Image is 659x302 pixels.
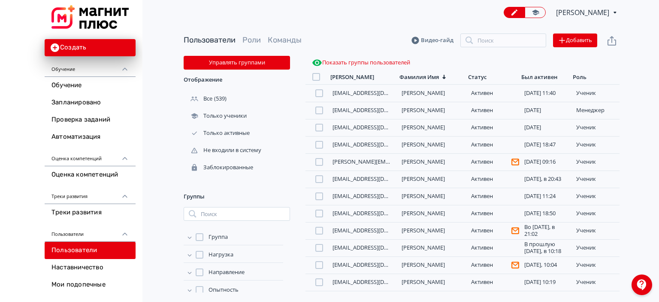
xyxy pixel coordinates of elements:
a: [PERSON_NAME] [402,278,445,286]
a: [EMAIL_ADDRESS][DOMAIN_NAME] [333,209,423,217]
a: [PERSON_NAME] [402,140,445,148]
div: менеджер [576,107,616,114]
div: [DATE] 11:40 [524,90,569,97]
div: ученик [576,141,616,148]
div: ученик [576,227,616,234]
a: Проверка заданий [45,111,136,128]
div: Треки развития [45,183,136,204]
a: [PERSON_NAME][EMAIL_ADDRESS][DOMAIN_NAME] [333,158,466,165]
div: Активен [471,158,516,166]
div: Только активные [184,129,251,137]
span: Направление [209,268,245,277]
svg: Пользователь не подтвердил адрес эл. почты и поэтому не получает системные уведомления [511,227,519,235]
div: Активен [471,227,516,235]
div: [DATE] [524,107,569,114]
a: [EMAIL_ADDRESS][DOMAIN_NAME] [333,226,423,234]
a: [PERSON_NAME] [402,244,445,251]
div: [DATE], 10:04 [524,262,569,268]
div: Оценка компетенций [45,146,136,166]
div: [DATE] [524,124,569,131]
a: Автоматизация [45,128,136,146]
div: [DATE] 11:24 [524,193,569,200]
a: [PERSON_NAME] [402,158,445,165]
div: [PERSON_NAME] [330,73,374,81]
div: Активен [471,261,516,269]
div: Статус [468,73,487,81]
div: Активен [471,210,516,217]
div: Пользователи [45,221,136,242]
div: [DATE] 10:19 [524,279,569,286]
div: Активен [471,107,516,114]
div: [DATE] 18:50 [524,210,569,217]
a: Мои подопечные [45,276,136,293]
a: [PERSON_NAME] [402,89,445,97]
a: [EMAIL_ADDRESS][DOMAIN_NAME] [333,192,423,200]
img: https://files.teachbase.ru/system/slaveaccount/57082/logo/medium-a49f9104db0309a6d8b85e425808cc30... [51,5,129,29]
a: [PERSON_NAME] [402,192,445,200]
button: Создать [45,39,136,56]
svg: Пользователь не подтвердил адрес эл. почты и поэтому не получает системные уведомления [511,158,519,166]
a: Роли [242,35,261,45]
a: [PERSON_NAME] [402,175,445,183]
button: Показать группы пользователей [310,56,412,70]
div: [DATE] 09:16 [524,159,569,165]
a: [EMAIL_ADDRESS][DOMAIN_NAME] [333,140,423,148]
div: Все [184,95,214,103]
a: [EMAIL_ADDRESS][DOMAIN_NAME] [333,175,423,183]
div: ученик [576,244,616,251]
a: [PERSON_NAME] [402,261,445,268]
div: Был активен [521,73,557,81]
a: [EMAIL_ADDRESS][DOMAIN_NAME] [333,244,423,251]
div: Активен [471,279,516,286]
a: Пользователи [184,35,236,45]
a: Команды [268,35,302,45]
a: [EMAIL_ADDRESS][DOMAIN_NAME] [333,106,423,114]
a: Переключиться в режим ученика [525,7,546,18]
a: Наставничество [45,259,136,276]
div: В прошлую [DATE], в 10:18 [524,241,569,254]
a: [EMAIL_ADDRESS][DOMAIN_NAME] [333,89,423,97]
div: Группы [184,186,290,207]
a: [EMAIL_ADDRESS][DOMAIN_NAME] [333,123,423,131]
div: Активен [471,90,516,97]
div: ученик [576,124,616,131]
button: Добавить [553,34,597,47]
div: Заблокированные [184,164,255,171]
div: (539) [184,90,290,107]
div: Обучение [45,56,136,77]
div: Не входили в систему [184,146,263,154]
div: Активен [471,176,516,183]
a: Видео-гайд [411,36,453,45]
div: Активен [471,193,516,200]
a: Треки развития [45,204,136,221]
div: Отображение [184,70,290,90]
button: Управлять группами [184,56,290,70]
a: Пользователи [45,242,136,259]
span: Опытность [209,286,239,294]
a: [PERSON_NAME] [402,209,445,217]
span: Нагрузка [209,250,233,259]
div: ученик [576,210,616,217]
div: ученик [576,90,616,97]
a: Запланировано [45,94,136,111]
div: ученик [576,176,616,183]
span: Афанасенко Анастасия [556,7,611,18]
svg: Пользователь не подтвердил адрес эл. почты и поэтому не получает системные уведомления [511,261,519,269]
div: Активен [471,124,516,131]
div: Активен [471,244,516,251]
div: ученик [576,193,616,200]
a: [PERSON_NAME] [402,226,445,234]
div: Фамилия Имя [399,73,439,81]
div: Только ученики [184,112,248,120]
span: Группа [209,233,228,241]
a: [PERSON_NAME] [402,106,445,114]
a: [PERSON_NAME] [402,123,445,131]
a: Обучение [45,77,136,94]
div: ученик [576,262,616,268]
a: Оценка компетенций [45,166,136,183]
div: ученик [576,279,616,286]
svg: Экспорт пользователей файлом [607,36,617,46]
div: Активен [471,141,516,148]
div: Во [DATE], в 21:02 [524,224,569,237]
div: ученик [576,159,616,165]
